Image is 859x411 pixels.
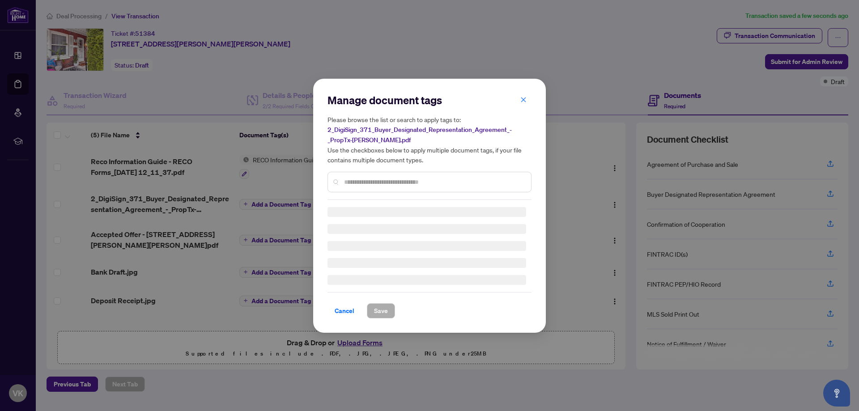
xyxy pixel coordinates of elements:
[520,96,527,102] span: close
[327,303,361,318] button: Cancel
[327,126,512,144] span: 2_DigiSign_371_Buyer_Designated_Representation_Agreement_-_PropTx-[PERSON_NAME].pdf
[327,93,532,107] h2: Manage document tags
[327,114,532,165] h5: Please browse the list or search to apply tags to: Use the checkboxes below to apply multiple doc...
[823,380,850,407] button: Open asap
[367,303,395,318] button: Save
[335,304,354,318] span: Cancel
